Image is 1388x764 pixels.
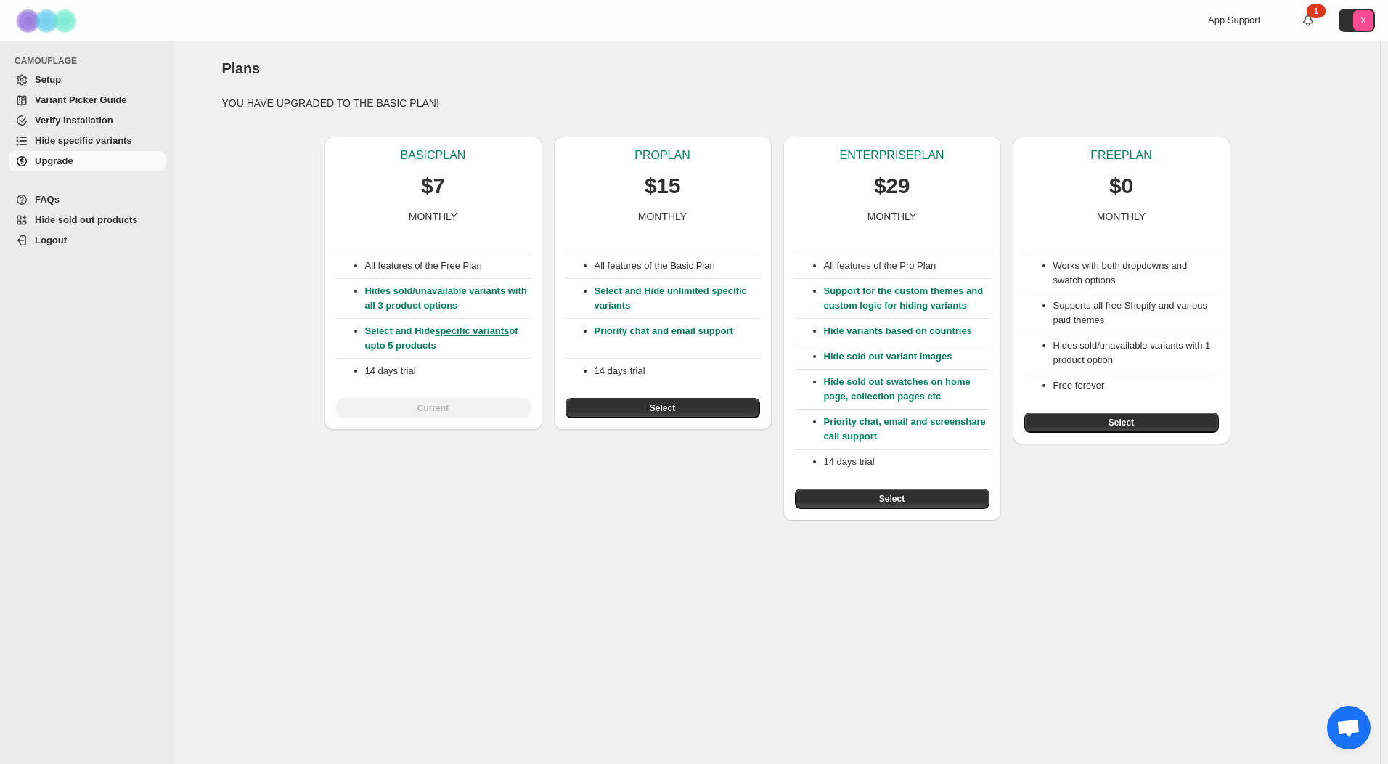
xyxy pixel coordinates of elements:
[9,131,166,151] a: Hide specific variants
[824,259,989,273] p: All features of the Pro Plan
[595,324,760,353] p: Priority chat and email support
[35,155,73,166] span: Upgrade
[365,284,531,313] p: Hides sold/unavailable variants with all 3 product options
[566,398,760,418] button: Select
[879,493,905,505] span: Select
[35,74,61,85] span: Setup
[421,171,445,200] p: $7
[645,171,680,200] p: $15
[9,190,166,210] a: FAQs
[634,148,690,163] p: PRO PLAN
[1339,9,1375,32] button: Avatar with initials X
[9,151,166,171] a: Upgrade
[824,375,989,404] p: Hide sold out swatches on home page, collection pages etc
[435,325,509,336] a: specific variants
[824,455,989,469] p: 14 days trial
[824,284,989,313] p: Support for the custom themes and custom logic for hiding variants
[1301,13,1315,28] a: 1
[1053,259,1219,288] li: Works with both dropdowns and swatch options
[401,148,466,163] p: BASIC PLAN
[35,115,113,126] span: Verify Installation
[638,209,687,224] p: MONTHLY
[795,489,989,509] button: Select
[595,364,760,378] p: 14 days trial
[35,235,67,245] span: Logout
[222,96,1333,110] p: YOU HAVE UPGRADED TO THE BASIC PLAN!
[365,324,531,353] p: Select and Hide of upto 5 products
[1097,209,1146,224] p: MONTHLY
[12,1,84,41] img: Camouflage
[650,402,675,414] span: Select
[9,70,166,90] a: Setup
[35,214,138,225] span: Hide sold out products
[35,194,60,205] span: FAQs
[9,110,166,131] a: Verify Installation
[874,171,910,200] p: $29
[824,349,989,364] p: Hide sold out variant images
[1307,4,1326,18] div: 1
[15,55,167,67] span: CAMOUFLAGE
[35,135,132,146] span: Hide specific variants
[867,209,916,224] p: MONTHLY
[222,60,260,76] span: Plans
[1109,417,1134,428] span: Select
[1090,148,1151,163] p: FREE PLAN
[1327,706,1371,749] a: Open chat
[9,210,166,230] a: Hide sold out products
[824,324,989,338] p: Hide variants based on countries
[1353,10,1373,31] span: Avatar with initials X
[595,284,760,313] p: Select and Hide unlimited specific variants
[9,230,166,251] a: Logout
[35,94,126,105] span: Variant Picker Guide
[1053,338,1219,367] li: Hides sold/unavailable variants with 1 product option
[1053,298,1219,328] li: Supports all free Shopify and various paid themes
[365,259,531,273] p: All features of the Free Plan
[9,90,166,110] a: Variant Picker Guide
[1024,413,1219,433] button: Select
[365,364,531,378] p: 14 days trial
[1208,15,1260,25] span: App Support
[1053,378,1219,393] li: Free forever
[824,415,989,444] p: Priority chat, email and screenshare call support
[409,209,457,224] p: MONTHLY
[839,148,944,163] p: ENTERPRISE PLAN
[595,259,760,273] p: All features of the Basic Plan
[1360,16,1366,25] text: X
[1109,171,1133,200] p: $0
